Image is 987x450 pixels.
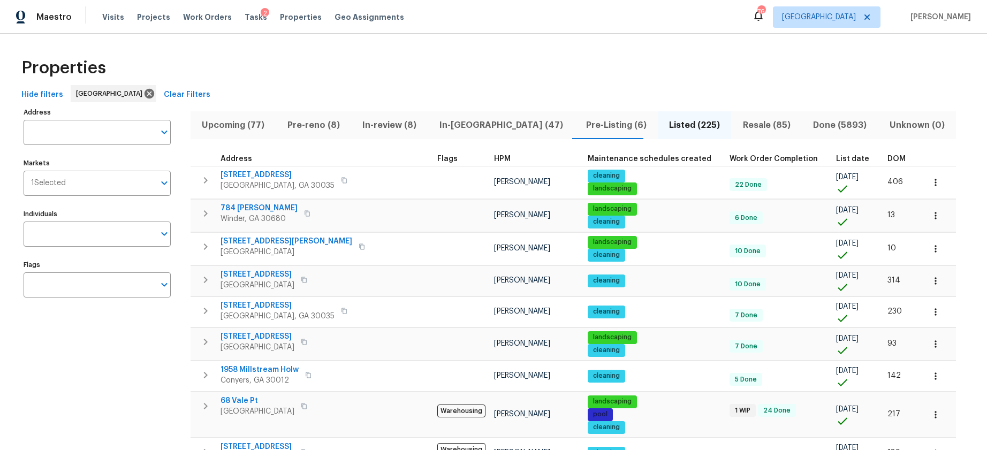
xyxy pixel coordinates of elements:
span: [PERSON_NAME] [906,12,971,22]
label: Markets [24,160,171,166]
span: [STREET_ADDRESS] [221,331,294,342]
label: Address [24,109,171,116]
span: Address [221,155,252,163]
span: landscaping [589,333,636,342]
button: Open [157,226,172,241]
span: cleaning [589,307,624,316]
span: [PERSON_NAME] [494,178,550,186]
span: 1 Selected [31,179,66,188]
span: Pre-reno (8) [283,118,345,133]
span: cleaning [589,276,624,285]
div: [GEOGRAPHIC_DATA] [71,85,156,102]
span: 68 Vale Pt [221,395,294,406]
span: Projects [137,12,170,22]
span: Hide filters [21,88,63,102]
span: Upcoming (77) [197,118,270,133]
span: Properties [21,63,106,73]
span: Properties [280,12,322,22]
div: 76 [757,6,765,17]
span: In-[GEOGRAPHIC_DATA] (47) [435,118,568,133]
span: Maintenance schedules created [588,155,711,163]
span: 5 Done [731,375,761,384]
span: Unknown (0) [885,118,950,133]
span: [PERSON_NAME] [494,340,550,347]
span: Winder, GA 30680 [221,213,298,224]
label: Flags [24,262,171,268]
span: 6 Done [731,213,762,223]
span: 7 Done [731,342,762,351]
span: Done (5893) [808,118,872,133]
span: Warehousing [437,405,485,417]
span: 10 [887,245,896,252]
span: 10 Done [731,247,765,256]
label: Individuals [24,211,171,217]
span: [PERSON_NAME] [494,277,550,284]
span: Work Orders [183,12,232,22]
span: [GEOGRAPHIC_DATA] [782,12,856,22]
span: 142 [887,372,901,379]
span: [DATE] [836,272,859,279]
span: landscaping [589,204,636,213]
span: cleaning [589,346,624,355]
span: cleaning [589,217,624,226]
span: 314 [887,277,900,284]
span: [PERSON_NAME] [494,245,550,252]
span: [GEOGRAPHIC_DATA] [221,406,294,417]
span: [GEOGRAPHIC_DATA], GA 30035 [221,180,335,191]
span: cleaning [589,423,624,432]
span: Work Order Completion [730,155,818,163]
span: [STREET_ADDRESS][PERSON_NAME] [221,236,352,247]
span: cleaning [589,371,624,380]
span: [GEOGRAPHIC_DATA] [221,342,294,353]
span: landscaping [589,397,636,406]
button: Hide filters [17,85,67,105]
span: landscaping [589,184,636,193]
span: [DATE] [836,335,859,342]
span: [GEOGRAPHIC_DATA] [221,247,352,257]
span: Conyers, GA 30012 [221,375,299,386]
span: [STREET_ADDRESS] [221,170,335,180]
span: 93 [887,340,897,347]
span: Resale (85) [738,118,795,133]
span: 784 [PERSON_NAME] [221,203,298,213]
span: Flags [437,155,458,163]
span: [PERSON_NAME] [494,308,550,315]
span: 230 [887,308,902,315]
span: In-review (8) [358,118,422,133]
span: pool [589,410,612,419]
button: Open [157,176,172,190]
span: [DATE] [836,173,859,181]
span: 24 Done [759,406,795,415]
span: Visits [102,12,124,22]
span: [PERSON_NAME] [494,372,550,379]
span: [DATE] [836,207,859,214]
span: [PERSON_NAME] [494,211,550,219]
span: Clear Filters [164,88,210,102]
span: Geo Assignments [335,12,404,22]
span: cleaning [589,250,624,260]
span: [GEOGRAPHIC_DATA] [76,88,147,99]
span: [DATE] [836,303,859,310]
span: 217 [887,410,900,418]
span: 406 [887,178,903,186]
span: Maestro [36,12,72,22]
span: [DATE] [836,367,859,375]
span: Pre-Listing (6) [581,118,651,133]
span: [STREET_ADDRESS] [221,300,335,311]
span: [DATE] [836,406,859,413]
span: 22 Done [731,180,766,189]
span: Listed (225) [664,118,725,133]
span: 13 [887,211,895,219]
span: HPM [494,155,511,163]
span: [PERSON_NAME] [494,410,550,418]
span: [DATE] [836,240,859,247]
span: 7 Done [731,311,762,320]
div: 2 [261,8,269,19]
span: [GEOGRAPHIC_DATA] [221,280,294,291]
span: 10 Done [731,280,765,289]
span: cleaning [589,171,624,180]
span: [GEOGRAPHIC_DATA], GA 30035 [221,311,335,322]
span: 1958 Millstream Holw [221,364,299,375]
span: DOM [887,155,906,163]
span: [STREET_ADDRESS] [221,269,294,280]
